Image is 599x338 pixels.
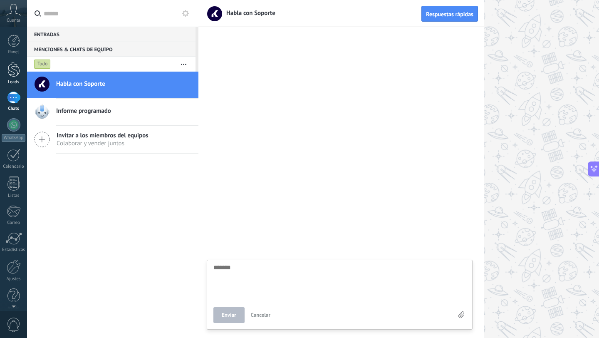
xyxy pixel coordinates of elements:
[2,80,26,85] div: Leads
[221,9,275,17] span: Habla con Soporte
[27,42,196,57] div: Menciones & Chats de equipo
[175,57,193,72] button: Más
[27,72,198,98] a: Habla con Soporte
[222,312,236,318] span: Enviar
[57,139,149,147] span: Colaborar y vender juntos
[2,50,26,55] div: Panel
[56,107,111,115] span: Informe programado
[2,276,26,282] div: Ajustes
[213,307,245,323] button: Enviar
[2,134,25,142] div: WhatsApp
[426,11,473,17] span: Respuestas rápidas
[27,27,196,42] div: Entradas
[57,132,149,139] span: Invitar a los miembros del equipos
[2,220,26,226] div: Correo
[34,59,51,69] div: Todo
[2,106,26,112] div: Chats
[248,307,274,323] button: Cancelar
[421,6,478,22] button: Respuestas rápidas
[27,99,198,125] a: Informe programado
[2,247,26,253] div: Estadísticas
[2,164,26,169] div: Calendario
[56,80,105,88] span: Habla con Soporte
[251,311,271,318] span: Cancelar
[7,18,20,23] span: Cuenta
[2,193,26,199] div: Listas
